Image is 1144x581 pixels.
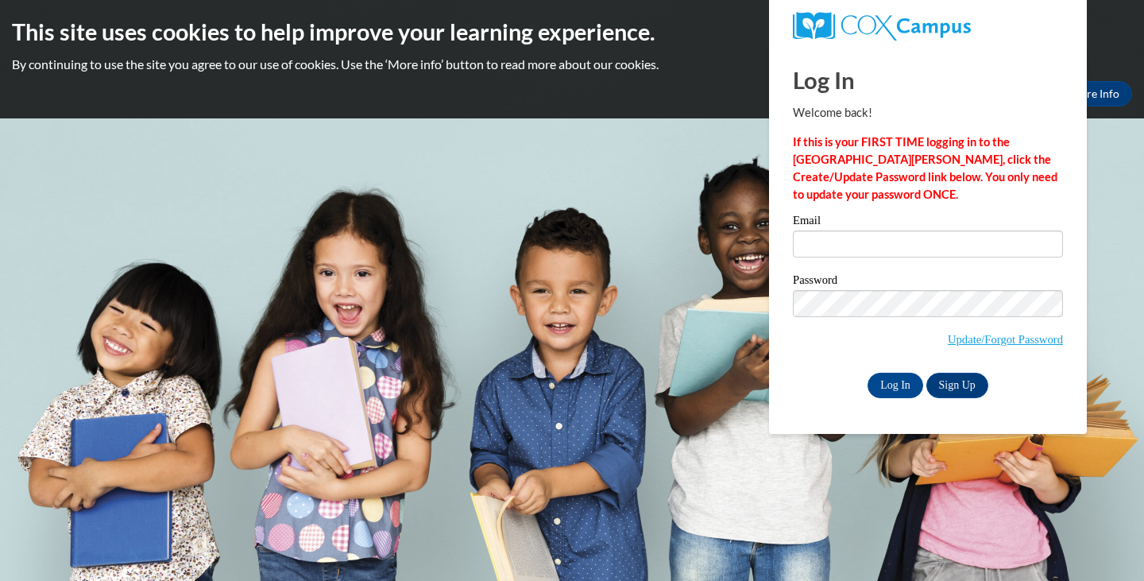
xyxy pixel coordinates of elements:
[12,16,1132,48] h2: This site uses cookies to help improve your learning experience.
[793,12,971,41] img: COX Campus
[948,333,1063,346] a: Update/Forgot Password
[12,56,1132,73] p: By continuing to use the site you agree to our use of cookies. Use the ‘More info’ button to read...
[793,104,1063,122] p: Welcome back!
[926,373,988,398] a: Sign Up
[793,215,1063,230] label: Email
[1057,81,1132,107] a: More Info
[793,135,1057,201] strong: If this is your FIRST TIME logging in to the [GEOGRAPHIC_DATA][PERSON_NAME], click the Create/Upd...
[868,373,923,398] input: Log In
[793,64,1063,96] h1: Log In
[793,12,1063,41] a: COX Campus
[793,274,1063,290] label: Password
